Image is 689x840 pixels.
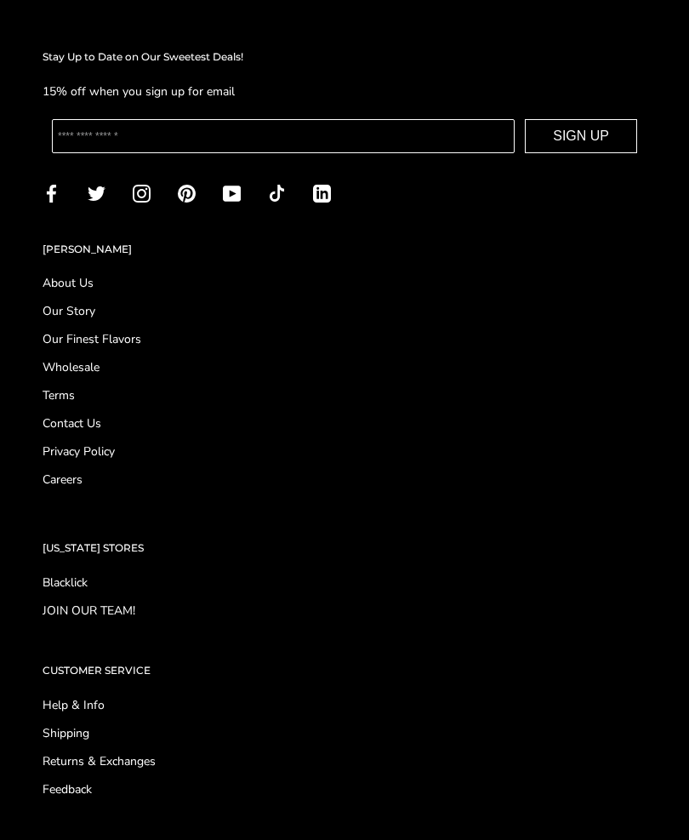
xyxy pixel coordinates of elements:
[43,330,646,348] a: Our Finest Flavors
[43,540,646,557] h2: [US_STATE] STORES
[43,724,646,742] a: Shipping
[43,386,646,404] a: Terms
[268,183,286,203] a: TikTok
[525,119,637,153] button: SIGN UP
[43,241,646,258] h2: [PERSON_NAME]
[43,82,646,101] p: 15% off when you sign up for email
[14,775,176,826] iframe: Sign Up via Text for Offers
[313,183,331,203] a: LinkedIn
[43,752,646,770] a: Returns & Exchanges
[43,662,646,679] h2: CUSTOMER SERVICE
[43,574,646,591] a: Blacklick
[43,302,646,320] a: Our Story
[43,471,646,489] a: Careers
[43,274,646,292] a: About Us
[43,780,646,798] a: Feedback
[223,183,241,203] a: YouTube
[43,696,646,714] a: Help & Info
[88,183,105,203] a: Twitter
[43,443,646,460] a: Privacy Policy
[178,183,196,203] a: Pinterest
[43,414,646,432] a: Contact Us
[43,183,60,203] a: Facebook
[43,358,646,376] a: Wholesale
[43,602,646,620] a: JOIN OUR TEAM!
[52,119,515,153] input: Enter your email
[43,49,646,66] h2: Stay Up to Date on Our Sweetest Deals!
[133,183,151,203] a: Instagram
